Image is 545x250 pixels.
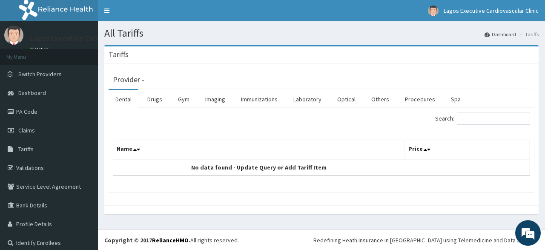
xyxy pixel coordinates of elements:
h1: All Tariffs [104,28,539,39]
a: Dental [109,90,138,108]
td: No data found - Update Query or Add Tariff Item [113,159,405,175]
strong: Copyright © 2017 . [104,236,190,244]
input: Search: [457,112,530,125]
img: User Image [428,6,439,16]
label: Search: [435,112,530,125]
a: Laboratory [287,90,328,108]
a: RelianceHMO [152,236,189,244]
span: Tariffs [18,145,34,153]
a: Dashboard [485,31,516,38]
li: Tariffs [517,31,539,38]
span: Claims [18,126,35,134]
a: Gym [171,90,196,108]
a: Drugs [141,90,169,108]
a: Procedures [398,90,442,108]
a: Online [30,46,50,52]
th: Name [113,140,405,160]
span: Switch Providers [18,70,62,78]
h3: Provider - [113,76,144,83]
p: Lagos Executive Cardiovascular Clinic [30,34,153,42]
th: Price [405,140,530,160]
h3: Tariffs [109,51,129,58]
div: Redefining Heath Insurance in [GEOGRAPHIC_DATA] using Telemedicine and Data Science! [313,236,539,244]
img: User Image [4,26,23,45]
a: Spa [444,90,468,108]
a: Others [364,90,396,108]
span: Lagos Executive Cardiovascular Clinic [444,7,539,14]
span: Dashboard [18,89,46,97]
a: Optical [330,90,362,108]
a: Imaging [198,90,232,108]
a: Immunizations [234,90,284,108]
